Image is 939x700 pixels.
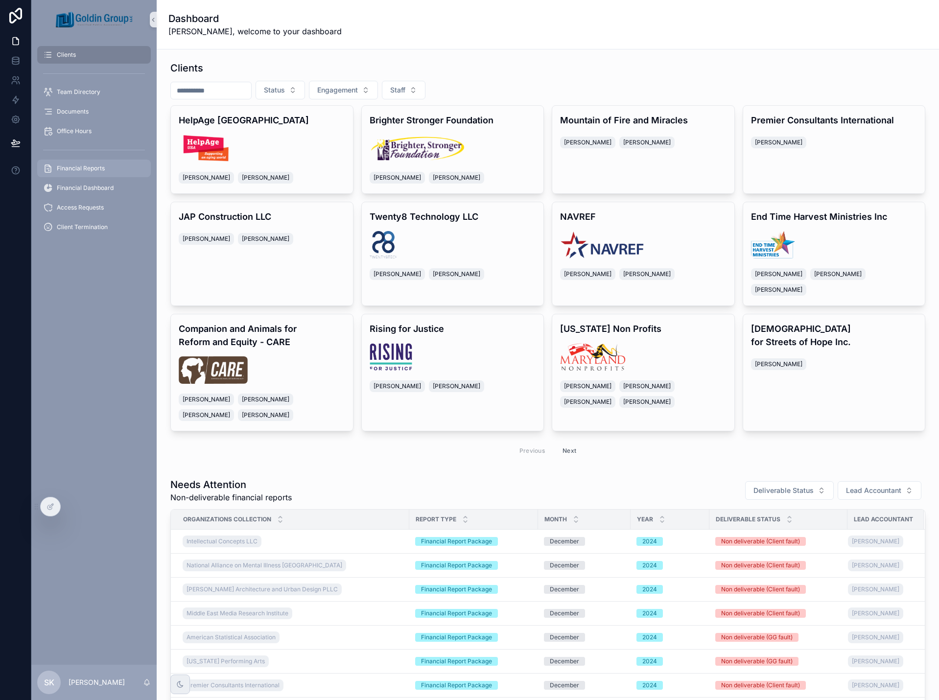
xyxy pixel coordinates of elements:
[31,39,157,249] div: scrollable content
[370,135,466,162] img: logo.png
[264,85,285,95] span: Status
[848,558,912,573] a: [PERSON_NAME]
[721,609,800,618] div: Non deliverable (Client fault)
[37,218,151,236] a: Client Termination
[415,585,532,594] a: Financial Report Package
[415,633,532,642] a: Financial Report Package
[544,609,625,618] a: December
[183,655,269,667] a: [US_STATE] Performing Arts
[433,382,480,390] span: [PERSON_NAME]
[179,356,248,384] img: logo.png
[57,184,114,192] span: Financial Dashboard
[721,681,800,690] div: Non deliverable (Client fault)
[421,561,492,570] div: Financial Report Package
[755,270,802,278] span: [PERSON_NAME]
[623,139,671,146] span: [PERSON_NAME]
[814,270,862,278] span: [PERSON_NAME]
[44,677,54,688] span: SK
[37,179,151,197] a: Financial Dashboard
[544,561,625,570] a: December
[170,105,353,194] a: HelpAge [GEOGRAPHIC_DATA]logo.png[PERSON_NAME][PERSON_NAME]
[636,537,704,546] a: 2024
[183,677,403,693] a: Premier Consultants International
[37,103,151,120] a: Documents
[848,606,912,621] a: [PERSON_NAME]
[564,139,611,146] span: [PERSON_NAME]
[374,382,421,390] span: [PERSON_NAME]
[550,681,579,690] div: December
[168,12,342,25] h1: Dashboard
[751,210,917,223] h4: End Time Harvest Ministries Inc
[852,561,899,569] span: [PERSON_NAME]
[57,88,100,96] span: Team Directory
[374,174,421,182] span: [PERSON_NAME]
[560,231,644,258] img: logo.png
[37,122,151,140] a: Office Hours
[560,343,625,371] img: logo.png
[390,85,405,95] span: Staff
[550,561,579,570] div: December
[848,655,903,667] a: [PERSON_NAME]
[370,343,413,371] img: logo.webp
[69,677,125,687] p: [PERSON_NAME]
[317,85,358,95] span: Engagement
[416,515,456,523] span: Report Type
[187,585,338,593] span: [PERSON_NAME] Architecture and Urban Design PLLC
[370,210,536,223] h4: Twenty8 Technology LLC
[187,561,342,569] span: National Alliance on Mental Illness [GEOGRAPHIC_DATA]
[642,681,657,690] div: 2024
[37,83,151,101] a: Team Directory
[848,653,912,669] a: [PERSON_NAME]
[852,633,899,641] span: [PERSON_NAME]
[370,114,536,127] h4: Brighter Stronger Foundation
[552,105,735,194] a: Mountain of Fire and Miracles[PERSON_NAME][PERSON_NAME]
[183,679,283,691] a: Premier Consultants International
[848,534,912,549] a: [PERSON_NAME]
[544,657,625,666] a: December
[37,199,151,216] a: Access Requests
[564,382,611,390] span: [PERSON_NAME]
[183,396,230,403] span: [PERSON_NAME]
[187,609,288,617] span: Middle East Media Research Institute
[187,633,276,641] span: American Statistical Association
[183,411,230,419] span: [PERSON_NAME]
[721,537,800,546] div: Non deliverable (Client fault)
[838,481,921,500] button: Select Button
[560,322,727,335] h4: [US_STATE] Non Profits
[715,657,842,666] a: Non deliverable (GG fault)
[637,515,653,523] span: Year
[745,481,834,500] button: Select Button
[636,609,704,618] a: 2024
[716,515,780,523] span: Deliverable Status
[183,560,346,571] a: National Alliance on Mental Illness [GEOGRAPHIC_DATA]
[721,585,800,594] div: Non deliverable (Client fault)
[564,270,611,278] span: [PERSON_NAME]
[57,51,76,59] span: Clients
[642,609,657,618] div: 2024
[755,139,802,146] span: [PERSON_NAME]
[636,633,704,642] a: 2024
[57,127,92,135] span: Office Hours
[544,515,567,523] span: Month
[848,607,903,619] a: [PERSON_NAME]
[183,582,403,597] a: [PERSON_NAME] Architecture and Urban Design PLLC
[256,81,305,99] button: Select Button
[715,633,842,642] a: Non deliverable (GG fault)
[642,633,657,642] div: 2024
[848,679,903,691] a: [PERSON_NAME]
[642,657,657,666] div: 2024
[715,585,842,594] a: Non deliverable (Client fault)
[183,235,230,243] span: [PERSON_NAME]
[642,537,657,546] div: 2024
[544,633,625,642] a: December
[242,396,289,403] span: [PERSON_NAME]
[242,235,289,243] span: [PERSON_NAME]
[550,537,579,546] div: December
[242,411,289,419] span: [PERSON_NAME]
[374,270,421,278] span: [PERSON_NAME]
[415,681,532,690] a: Financial Report Package
[433,270,480,278] span: [PERSON_NAME]
[183,607,292,619] a: Middle East Media Research Institute
[415,657,532,666] a: Financial Report Package
[743,202,926,306] a: End Time Harvest Ministries Inclogo.png[PERSON_NAME][PERSON_NAME][PERSON_NAME]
